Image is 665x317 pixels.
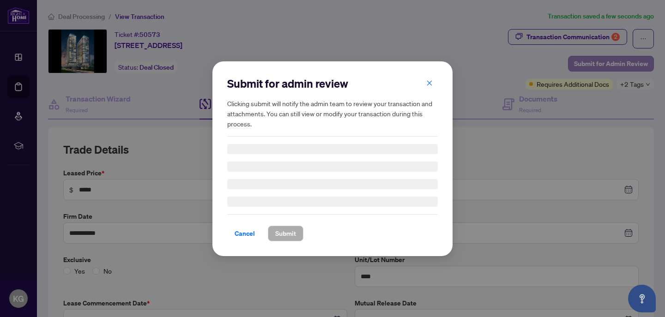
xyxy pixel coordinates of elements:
button: Open asap [628,285,656,312]
button: Submit [268,226,303,241]
span: close [426,79,433,86]
span: Cancel [235,226,255,241]
h5: Clicking submit will notify the admin team to review your transaction and attachments. You can st... [227,98,438,129]
h2: Submit for admin review [227,76,438,91]
button: Cancel [227,226,262,241]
